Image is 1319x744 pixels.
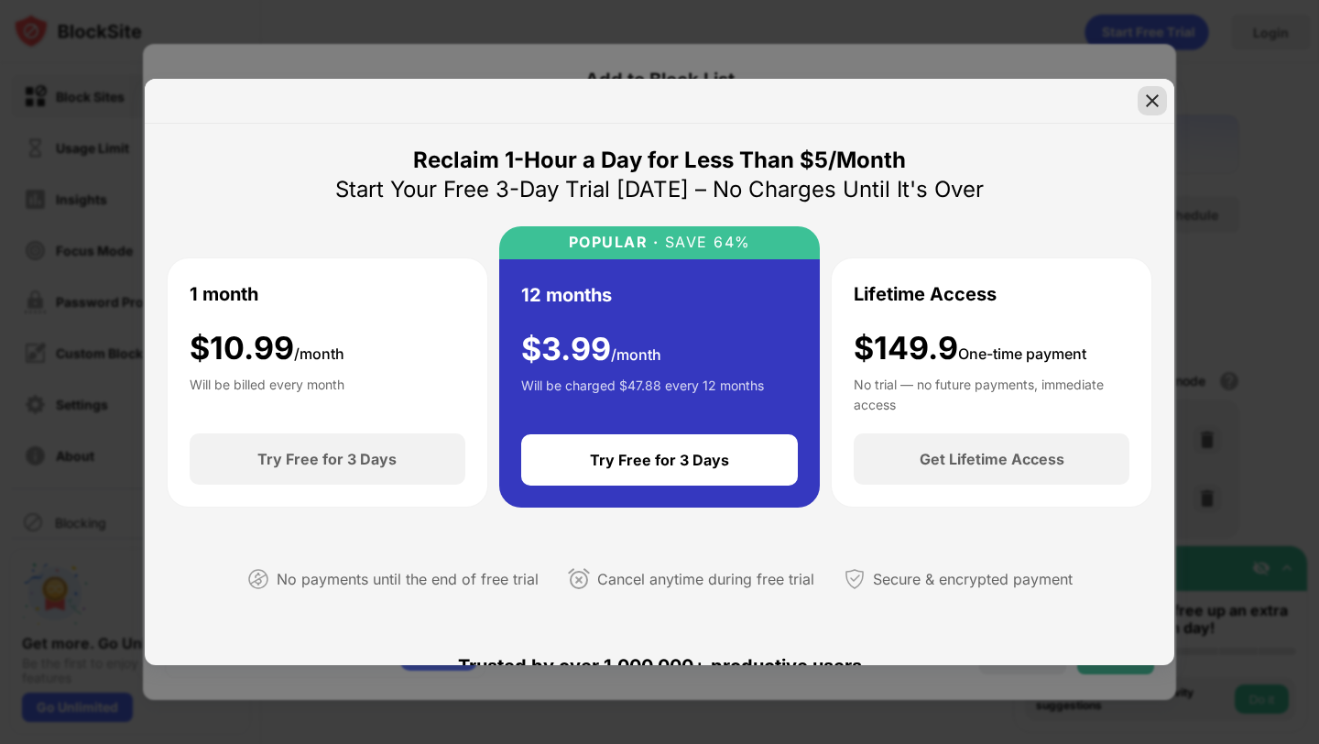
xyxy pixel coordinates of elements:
div: Get Lifetime Access [920,450,1064,468]
div: Try Free for 3 Days [257,450,397,468]
div: Will be billed every month [190,375,344,411]
div: $149.9 [854,330,1086,367]
span: One-time payment [958,345,1086,363]
div: $ 3.99 [521,331,661,368]
div: Start Your Free 3-Day Trial [DATE] – No Charges Until It's Over [335,175,984,204]
div: Reclaim 1-Hour a Day for Less Than $5/Month [413,146,906,175]
div: No trial — no future payments, immediate access [854,375,1129,411]
div: Lifetime Access [854,280,997,308]
span: /month [294,345,344,363]
div: $ 10.99 [190,330,344,367]
div: Will be charged $47.88 every 12 months [521,376,764,412]
img: cancel-anytime [568,568,590,590]
span: /month [611,345,661,364]
div: 1 month [190,280,258,308]
div: SAVE 64% [659,234,751,251]
div: Try Free for 3 Days [590,451,729,469]
div: POPULAR · [569,234,659,251]
div: Secure & encrypted payment [873,566,1073,593]
div: 12 months [521,281,612,309]
div: Cancel anytime during free trial [597,566,814,593]
img: secured-payment [844,568,866,590]
div: Trusted by over 1,000,000+ productive users [167,622,1152,710]
img: not-paying [247,568,269,590]
div: No payments until the end of free trial [277,566,539,593]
